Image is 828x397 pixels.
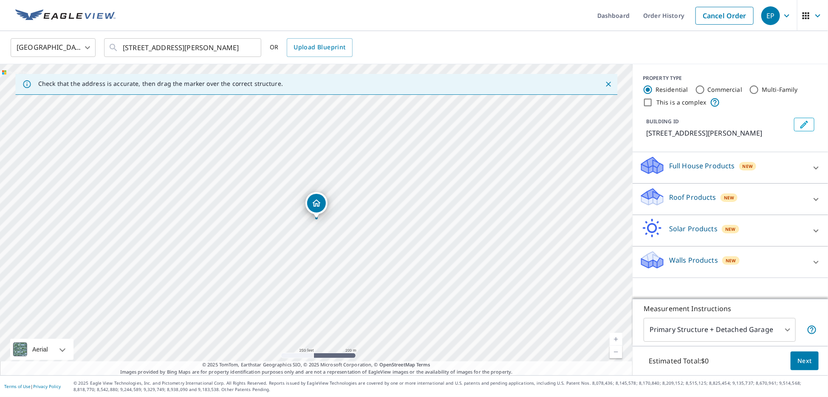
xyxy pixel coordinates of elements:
[646,128,791,138] p: [STREET_ADDRESS][PERSON_NAME]
[294,42,345,53] span: Upload Blueprint
[646,118,679,125] p: BUILDING ID
[656,98,706,107] label: This is a complex
[15,9,116,22] img: EV Logo
[643,74,818,82] div: PROPERTY TYPE
[11,36,96,60] div: [GEOGRAPHIC_DATA]
[642,352,716,370] p: Estimated Total: $0
[270,38,353,57] div: OR
[202,361,430,369] span: © 2025 TomTom, Earthstar Geographics SIO, © 2025 Microsoft Corporation, ©
[807,325,817,335] span: Your report will include the primary structure and a detached garage if one exists.
[669,161,735,171] p: Full House Products
[669,255,718,265] p: Walls Products
[695,7,754,25] a: Cancel Order
[726,257,736,264] span: New
[30,339,51,360] div: Aerial
[33,383,61,389] a: Privacy Policy
[610,333,622,346] a: Current Level 17, Zoom In
[38,80,283,88] p: Check that the address is accurate, then drag the marker over the correct structure.
[639,218,821,243] div: Solar ProductsNew
[610,346,622,358] a: Current Level 17, Zoom Out
[761,6,780,25] div: EP
[603,79,614,90] button: Close
[656,85,688,94] label: Residential
[708,85,743,94] label: Commercial
[791,352,819,371] button: Next
[644,303,817,314] p: Measurement Instructions
[305,192,328,218] div: Dropped pin, building 1, Residential property, 123 Main Ave N Magee, MS 39111
[4,383,31,389] a: Terms of Use
[287,38,352,57] a: Upload Blueprint
[639,156,821,180] div: Full House ProductsNew
[10,339,73,360] div: Aerial
[762,85,798,94] label: Multi-Family
[794,118,814,131] button: Edit building 1
[379,361,415,368] a: OpenStreetMap
[669,192,716,202] p: Roof Products
[73,380,824,393] p: © 2025 Eagle View Technologies, Inc. and Pictometry International Corp. All Rights Reserved. Repo...
[639,250,821,274] div: Walls ProductsNew
[123,36,244,60] input: Search by address or latitude-longitude
[725,226,735,233] span: New
[416,361,430,368] a: Terms
[797,356,812,366] span: Next
[724,194,734,201] span: New
[4,384,61,389] p: |
[743,163,753,170] span: New
[639,187,821,211] div: Roof ProductsNew
[644,318,796,342] div: Primary Structure + Detached Garage
[669,224,718,234] p: Solar Products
